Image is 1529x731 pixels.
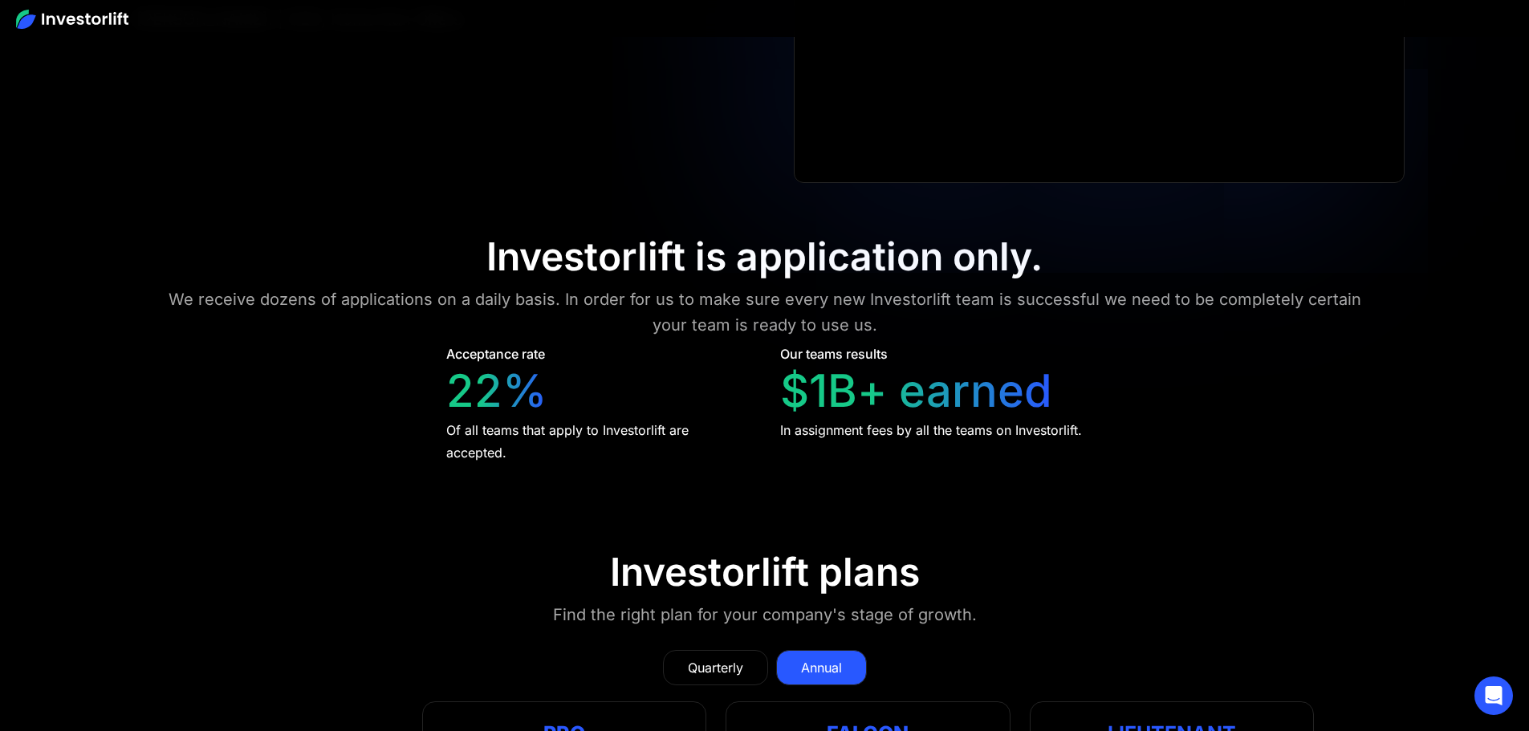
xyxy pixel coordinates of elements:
div: Investorlift is application only. [486,234,1043,280]
div: Of all teams that apply to Investorlift are accepted. [446,419,750,464]
div: Annual [801,658,842,677]
div: 22% [446,364,547,418]
div: Our teams results [780,344,888,363]
div: Investorlift plans [610,549,920,595]
div: Open Intercom Messenger [1474,676,1513,715]
div: We receive dozens of applications on a daily basis. In order for us to make sure every new Invest... [153,286,1377,338]
div: Find the right plan for your company's stage of growth. [553,602,977,627]
div: Quarterly [688,658,743,677]
div: Acceptance rate [446,344,545,363]
div: In assignment fees by all the teams on Investorlift. [780,419,1082,441]
div: $1B+ earned [780,364,1052,418]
